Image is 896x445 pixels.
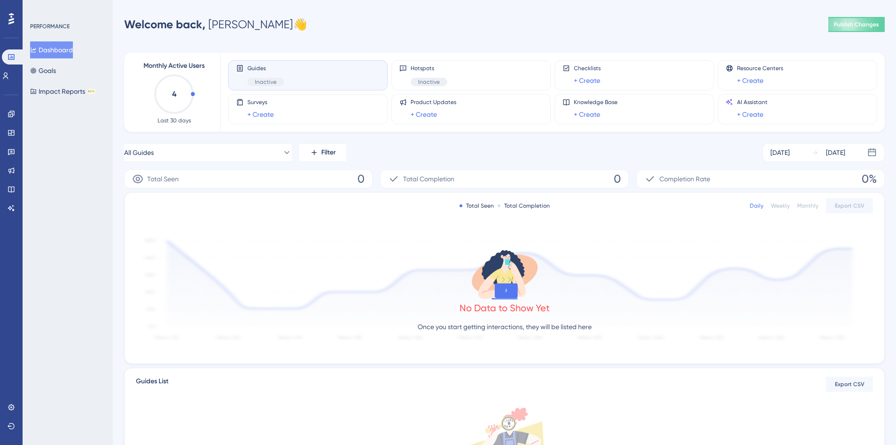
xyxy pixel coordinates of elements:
[357,171,365,186] span: 0
[30,83,95,100] button: Impact ReportsBETA
[750,202,763,210] div: Daily
[143,60,205,72] span: Monthly Active Users
[403,173,454,185] span: Total Completion
[826,147,845,158] div: [DATE]
[87,89,95,94] div: BETA
[147,173,179,185] span: Total Seen
[574,65,601,72] span: Checklists
[737,65,783,72] span: Resource Centers
[737,75,763,86] a: + Create
[299,143,346,162] button: Filter
[828,17,885,32] button: Publish Changes
[737,98,768,106] span: AI Assistant
[124,17,206,31] span: Welcome back,
[835,202,864,210] span: Export CSV
[797,202,818,210] div: Monthly
[737,109,763,120] a: + Create
[834,21,879,28] span: Publish Changes
[659,173,710,185] span: Completion Rate
[771,202,790,210] div: Weekly
[124,147,154,158] span: All Guides
[614,171,621,186] span: 0
[255,78,277,86] span: Inactive
[574,109,600,120] a: + Create
[30,23,70,30] div: PERFORMANCE
[411,65,447,72] span: Hotspots
[158,117,191,124] span: Last 30 days
[418,78,440,86] span: Inactive
[124,17,307,32] div: [PERSON_NAME] 👋
[498,202,550,210] div: Total Completion
[247,109,274,120] a: + Create
[30,41,73,58] button: Dashboard
[835,380,864,388] span: Export CSV
[124,143,292,162] button: All Guides
[574,98,618,106] span: Knowledge Base
[460,202,494,210] div: Total Seen
[136,376,168,393] span: Guides List
[826,377,873,392] button: Export CSV
[411,98,456,106] span: Product Updates
[826,198,873,213] button: Export CSV
[460,301,550,315] div: No Data to Show Yet
[411,109,437,120] a: + Create
[30,62,56,79] button: Goals
[418,321,592,332] p: Once you start getting interactions, they will be listed here
[321,147,336,158] span: Filter
[172,89,177,98] text: 4
[770,147,790,158] div: [DATE]
[862,171,877,186] span: 0%
[247,98,274,106] span: Surveys
[574,75,600,86] a: + Create
[247,65,284,72] span: Guides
